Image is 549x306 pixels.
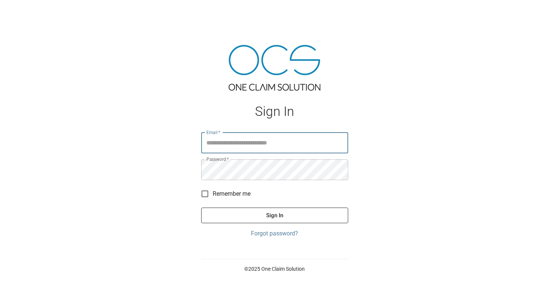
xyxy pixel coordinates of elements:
[201,265,348,273] p: © 2025 One Claim Solution
[229,45,320,91] img: ocs-logo-tra.png
[9,4,39,19] img: ocs-logo-white-transparent.png
[213,189,251,198] span: Remember me
[201,208,348,223] button: Sign In
[206,129,220,136] label: Email
[201,104,348,119] h1: Sign In
[201,229,348,238] a: Forgot password?
[206,156,229,162] label: Password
